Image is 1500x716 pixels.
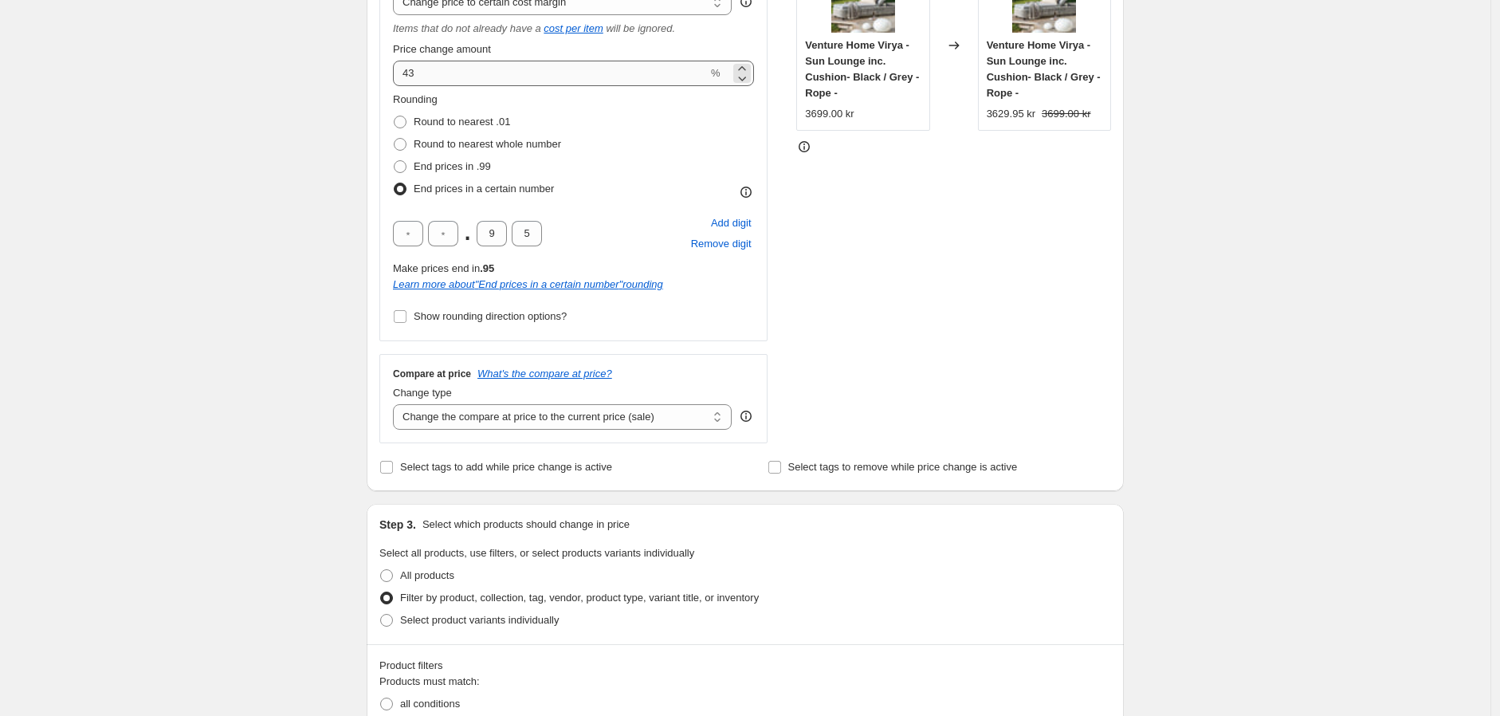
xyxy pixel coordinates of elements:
input: ﹡ [477,221,507,246]
button: Remove placeholder [689,234,754,254]
input: ﹡ [512,221,542,246]
span: Products must match: [379,675,480,687]
div: help [738,408,754,424]
input: ﹡ [393,221,423,246]
span: Make prices end in [393,262,494,274]
i: Learn more about " End prices in a certain number " rounding [393,278,663,290]
button: What's the compare at price? [477,368,612,380]
span: Price change amount [393,43,491,55]
div: 3699.00 kr [805,106,854,122]
span: all conditions [400,698,460,710]
span: End prices in a certain number [414,183,554,195]
a: Learn more about"End prices in a certain number"rounding [393,278,663,290]
span: Filter by product, collection, tag, vendor, product type, variant title, or inventory [400,592,759,604]
span: Select product variants individually [400,614,559,626]
a: cost per item [544,22,603,34]
strike: 3699.00 kr [1042,106,1090,122]
h3: Compare at price [393,368,471,380]
span: Round to nearest .01 [414,116,510,128]
span: Select tags to remove while price change is active [788,461,1018,473]
span: Show rounding direction options? [414,310,567,322]
span: Venture Home Virya - Sun Lounge inc. Cushion- Black / Grey - Rope - [987,39,1101,99]
i: Items that do not already have a [393,22,541,34]
span: Venture Home Virya - Sun Lounge inc. Cushion- Black / Grey - Rope - [805,39,919,99]
span: All products [400,569,454,581]
button: Add placeholder [709,213,754,234]
span: Select all products, use filters, or select products variants individually [379,547,694,559]
div: Product filters [379,658,1111,674]
span: Remove digit [691,236,752,252]
input: ﹡ [428,221,458,246]
input: 50 [393,61,708,86]
span: Add digit [711,215,752,231]
b: .95 [480,262,494,274]
span: Select tags to add while price change is active [400,461,612,473]
i: will be ignored. [606,22,675,34]
span: Round to nearest whole number [414,138,561,150]
div: 3629.95 kr [987,106,1035,122]
span: Rounding [393,93,438,105]
span: End prices in .99 [414,160,491,172]
p: Select which products should change in price [422,517,630,533]
span: Change type [393,387,452,399]
h2: Step 3. [379,517,416,533]
span: . [463,221,472,246]
span: % [711,67,721,79]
